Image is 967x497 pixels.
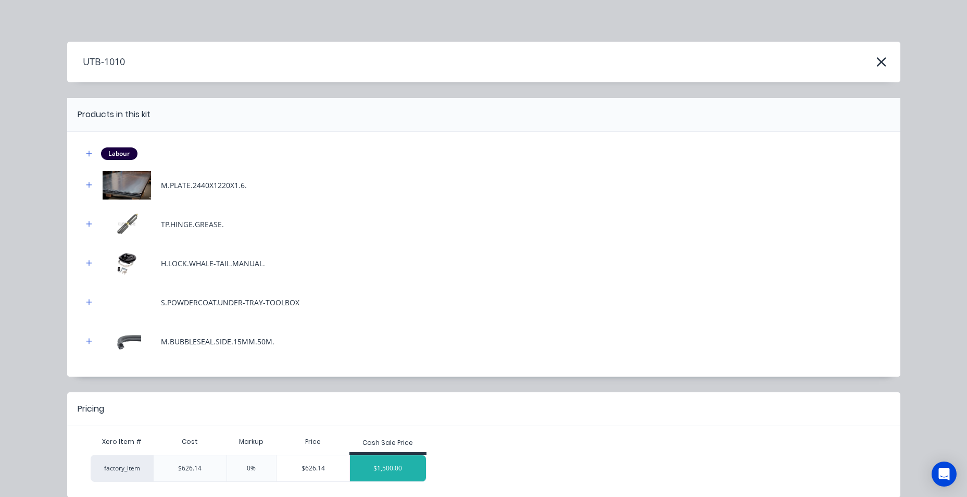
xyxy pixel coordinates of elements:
div: Open Intercom Messenger [932,462,957,487]
div: M.BUBBLESEAL.SIDE.15MM.50M. [161,336,274,347]
div: $626.14 [153,455,227,482]
div: Cash Sale Price [362,438,413,448]
div: Markup [227,431,277,452]
img: M.BUBBLESEAL.SIDE.15MM.50M. [101,327,153,356]
div: Pricing [78,403,104,415]
div: Labour [101,147,137,160]
div: M.PLATE.2440X1220X1.6. [161,180,247,191]
img: TP.HINGE.GREASE. [101,210,153,239]
div: Products in this kit [78,108,150,121]
div: S.POWDERCOAT.UNDER-TRAY-TOOLBOX [161,297,299,308]
div: $626.14 [277,455,349,481]
div: Xero Item # [91,431,153,452]
div: TP.HINGE.GREASE. [161,219,224,230]
div: Cost [153,431,227,452]
div: H.LOCK.WHALE-TAIL.MANUAL. [161,258,265,269]
div: $1,500.00 [350,455,426,481]
div: factory_item [91,455,153,482]
img: H.LOCK.WHALE-TAIL.MANUAL. [101,249,153,278]
div: Price [276,431,349,452]
div: 0% [227,455,277,482]
img: M.PLATE.2440X1220X1.6. [101,171,153,200]
h4: UTB-1010 [67,52,125,72]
